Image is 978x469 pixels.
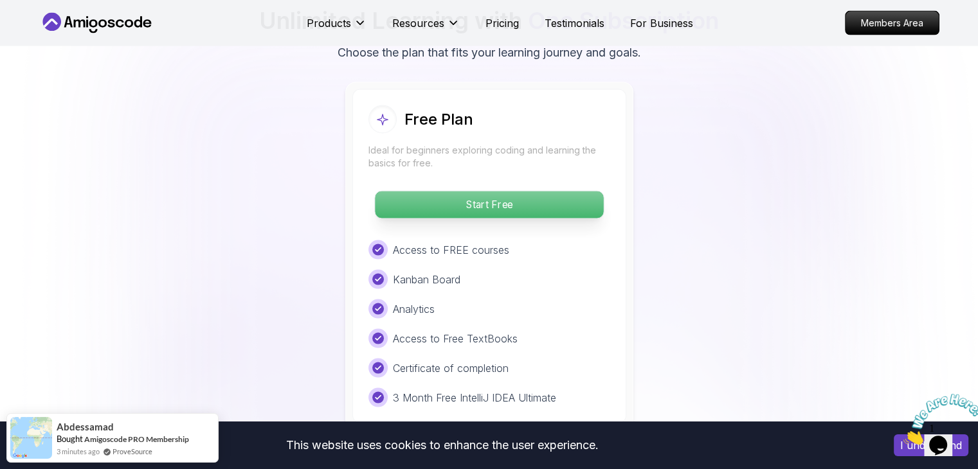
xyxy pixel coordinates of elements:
a: Testimonials [545,15,604,31]
p: Ideal for beginners exploring coding and learning the basics for free. [368,144,610,170]
a: ProveSource [113,446,152,457]
a: For Business [630,15,693,31]
a: Start Free [368,199,610,211]
h2: Free Plan [404,109,473,130]
button: Products [307,15,367,41]
span: 3 minutes ago [57,446,100,457]
button: Accept cookies [894,434,968,456]
p: Access to FREE courses [393,242,509,258]
p: Resources [392,15,444,31]
a: Members Area [845,11,939,35]
p: Certificate of completion [393,360,509,376]
span: Abdessamad [57,421,114,432]
div: This website uses cookies to enhance the user experience. [10,431,874,459]
p: Products [307,15,351,31]
a: Pricing [485,15,519,31]
span: Bought [57,434,83,444]
p: Start Free [375,191,603,218]
p: Choose the plan that fits your learning journey and goals. [338,44,641,62]
img: Chat attention grabber [5,5,85,56]
button: Start Free [374,191,604,219]
p: Kanban Board [393,272,460,287]
a: Amigoscode PRO Membership [84,434,189,444]
iframe: chat widget [898,389,978,450]
p: Analytics [393,301,435,317]
p: 3 Month Free IntelliJ IDEA Ultimate [393,390,556,405]
p: Members Area [846,12,939,35]
p: Access to Free TextBooks [393,331,518,346]
button: Resources [392,15,460,41]
img: provesource social proof notification image [10,417,52,459]
span: 1 [5,5,10,16]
